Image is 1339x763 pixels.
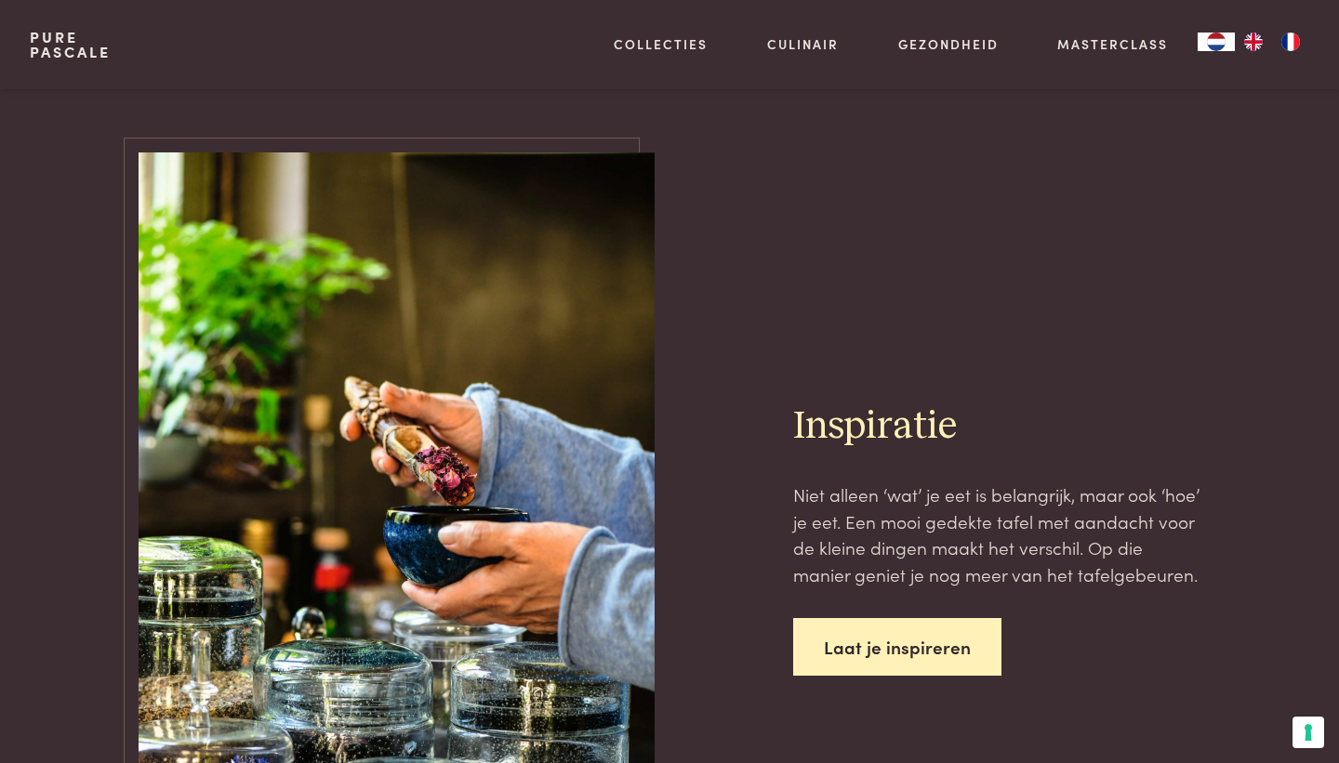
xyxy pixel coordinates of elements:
[1235,33,1309,51] ul: Language list
[1198,33,1235,51] a: NL
[793,618,1001,677] a: Laat je inspireren
[1235,33,1272,51] a: EN
[1198,33,1309,51] aside: Language selected: Nederlands
[793,402,1200,452] h2: Inspiratie
[1198,33,1235,51] div: Language
[898,34,999,54] a: Gezondheid
[614,34,708,54] a: Collecties
[30,30,111,59] a: PurePascale
[1057,34,1168,54] a: Masterclass
[1272,33,1309,51] a: FR
[1293,717,1324,748] button: Uw voorkeuren voor toestemming voor trackingtechnologieën
[793,481,1200,588] p: Niet alleen ‘wat’ je eet is belangrijk, maar ook ‘hoe’ je eet. Een mooi gedekte tafel met aandach...
[767,34,839,54] a: Culinair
